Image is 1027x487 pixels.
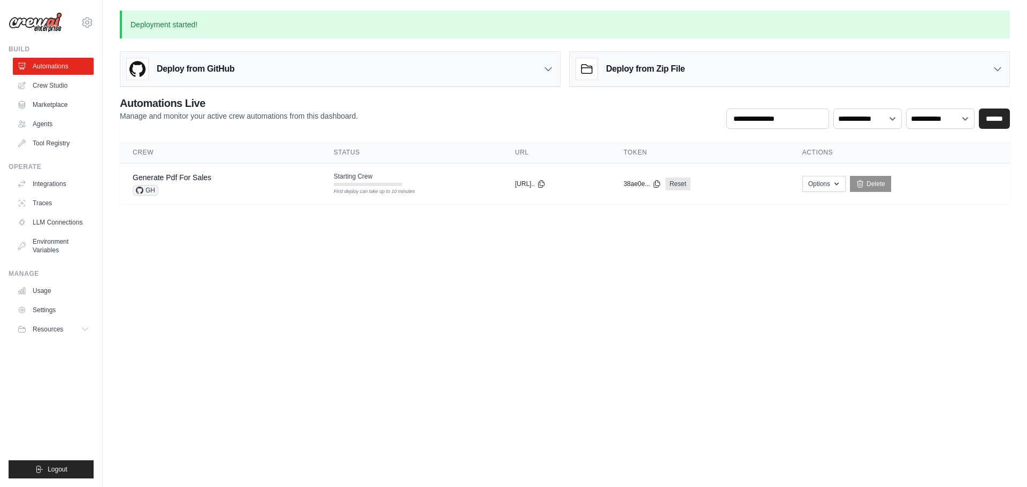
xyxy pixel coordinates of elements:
[157,63,234,75] h3: Deploy from GitHub
[611,142,790,164] th: Token
[13,175,94,192] a: Integrations
[9,12,62,33] img: Logo
[624,180,661,188] button: 38ae0e...
[13,233,94,259] a: Environment Variables
[133,185,158,196] span: GH
[133,173,211,182] a: Generate Pdf For Sales
[120,96,358,111] h2: Automations Live
[790,142,1010,164] th: Actions
[120,142,321,164] th: Crew
[334,172,373,181] span: Starting Crew
[802,176,846,192] button: Options
[606,63,685,75] h3: Deploy from Zip File
[9,45,94,53] div: Build
[120,111,358,121] p: Manage and monitor your active crew automations from this dashboard.
[13,321,94,338] button: Resources
[13,77,94,94] a: Crew Studio
[13,302,94,319] a: Settings
[13,135,94,152] a: Tool Registry
[321,142,502,164] th: Status
[665,177,691,190] a: Reset
[850,176,891,192] a: Delete
[13,214,94,231] a: LLM Connections
[334,188,402,196] div: First deploy can take up to 10 minutes
[13,115,94,133] a: Agents
[9,460,94,478] button: Logout
[120,11,1010,38] p: Deployment started!
[48,465,67,474] span: Logout
[9,269,94,278] div: Manage
[13,58,94,75] a: Automations
[13,282,94,299] a: Usage
[33,325,63,334] span: Resources
[13,195,94,212] a: Traces
[13,96,94,113] a: Marketplace
[9,163,94,171] div: Operate
[127,58,148,80] img: GitHub Logo
[502,142,611,164] th: URL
